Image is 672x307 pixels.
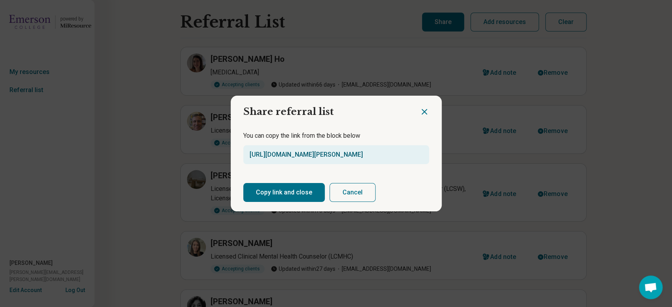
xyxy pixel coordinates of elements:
[243,183,325,202] button: Copy link and close
[243,131,429,141] p: You can copy the link from the block below
[420,107,429,117] button: Close dialog
[330,183,376,202] button: Cancel
[231,96,420,122] h2: Share referral list
[250,151,363,158] a: [URL][DOMAIN_NAME][PERSON_NAME]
